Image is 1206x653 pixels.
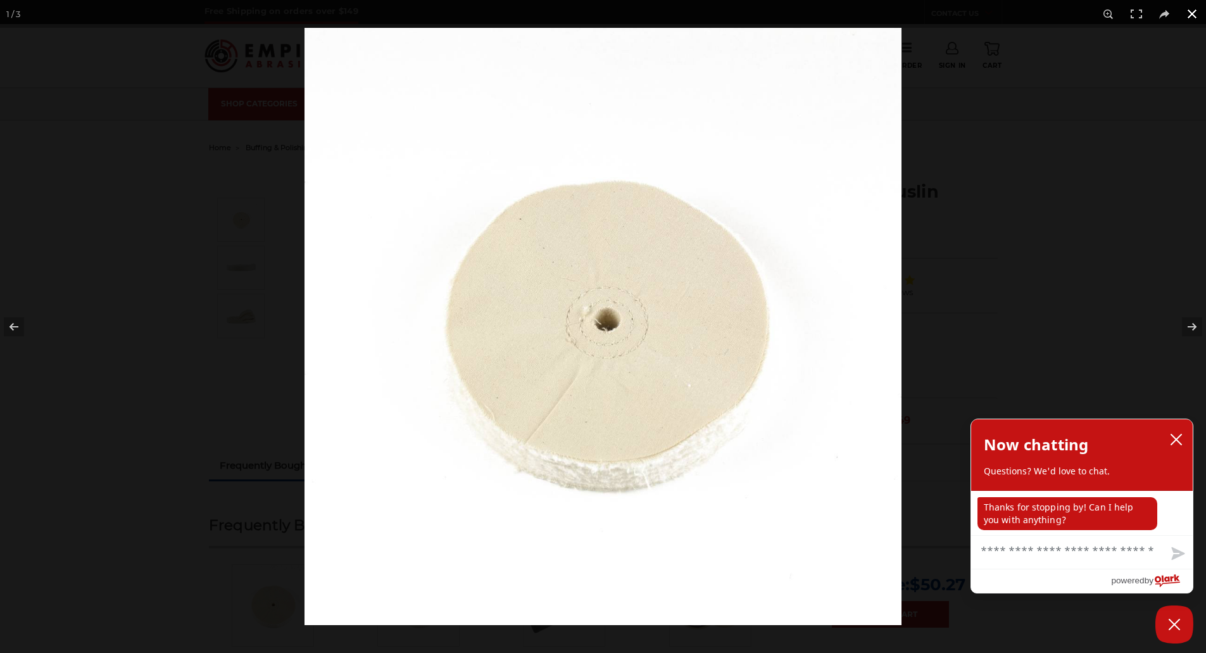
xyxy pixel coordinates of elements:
[1111,569,1193,593] a: Powered by Olark
[977,497,1157,530] p: Thanks for stopping by! Can I help you with anything?
[1155,605,1193,643] button: Close Chatbox
[1162,295,1206,358] button: Next (arrow right)
[970,419,1193,593] div: olark chatbox
[984,432,1088,457] h2: Now chatting
[1166,430,1186,449] button: close chatbox
[305,28,901,625] img: 6_inch_-_60_Ply_loose_buffing_wheel__63149.1570197145.jpg
[1111,573,1144,588] span: powered
[971,491,1193,535] div: chat
[1145,573,1153,588] span: by
[1161,540,1193,569] button: Send message
[984,465,1180,478] p: Questions? We'd love to chat.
